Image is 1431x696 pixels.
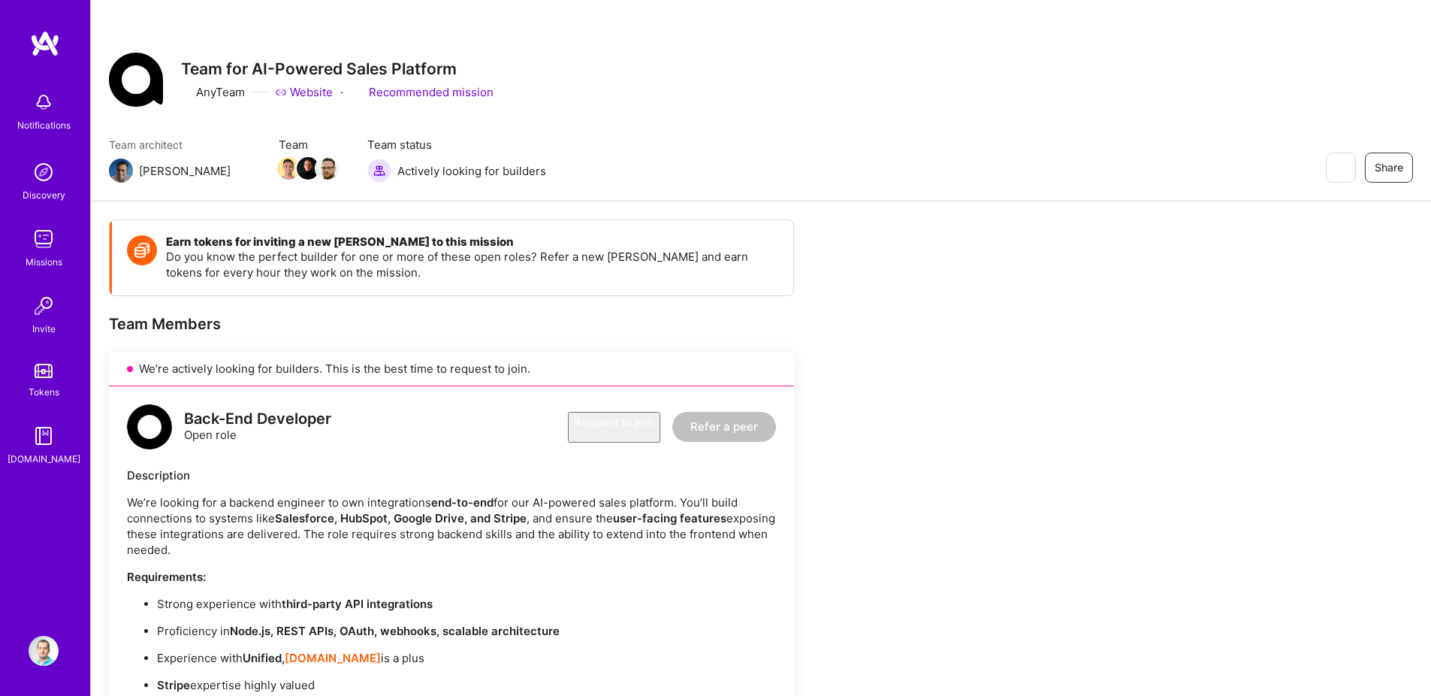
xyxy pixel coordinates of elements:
img: logo [30,30,60,57]
span: Actively looking for builders [397,163,546,179]
img: Token icon [127,235,157,265]
span: Team status [367,137,546,153]
div: [DOMAIN_NAME] [8,451,80,467]
img: Team Architect [109,159,133,183]
strong: Node.js, REST APIs, OAuth, webhooks, scalable architecture [230,624,560,638]
i: icon EyeClosed [1334,162,1346,174]
div: Open role [184,411,331,443]
div: Tokens [29,384,59,400]
div: Back-End Developer [184,411,331,427]
button: Share [1365,153,1413,183]
div: Recommended mission [351,84,494,100]
div: · [340,84,343,100]
span: Team [279,137,337,153]
img: Team Member Avatar [277,157,300,180]
strong: Unified, [243,651,285,665]
div: Discovery [23,187,65,203]
span: Team architect [109,137,249,153]
div: AnyTeam [181,84,245,100]
h4: Earn tokens for inviting a new [PERSON_NAME] to this mission [166,235,778,249]
div: Description [127,468,776,483]
img: Actively looking for builders [367,159,391,183]
p: Experience with is a plus [157,650,776,666]
i: icon CompanyGray [181,86,193,98]
a: [DOMAIN_NAME] [285,651,381,665]
button: Request to join [568,412,660,443]
img: guide book [29,421,59,451]
div: Invite [32,321,56,337]
strong: user-facing features [613,511,726,525]
p: Do you know the perfect builder for one or more of these open roles? Refer a new [PERSON_NAME] an... [166,249,778,280]
div: [PERSON_NAME] [139,163,231,179]
a: Team Member Avatar [298,156,318,181]
button: Refer a peer [672,412,776,442]
a: User Avatar [25,636,62,666]
img: bell [29,87,59,117]
img: tokens [35,364,53,378]
strong: Stripe [157,678,190,692]
img: discovery [29,157,59,187]
i: icon Mail [237,165,249,177]
img: Team Member Avatar [316,157,339,180]
img: teamwork [29,224,59,254]
strong: end-to-end [431,495,494,510]
div: We’re actively looking for builders. This is the best time to request to join. [109,352,794,386]
strong: Requirements: [127,570,206,584]
div: Missions [26,254,62,270]
img: logo [127,404,172,449]
h3: Team for AI-Powered Sales Platform [181,59,494,78]
img: User Avatar [29,636,59,666]
a: Team Member Avatar [279,156,298,181]
img: Team Member Avatar [297,157,319,180]
p: expertise highly valued [157,677,776,693]
strong: third-party API integrations [282,597,433,611]
div: Team Members [109,314,794,334]
i: icon PurpleRibbon [351,86,363,98]
p: Proficiency in [157,623,776,639]
strong: Salesforce, HubSpot, Google Drive, and Stripe [275,511,527,525]
span: Share [1375,160,1403,175]
a: Website [275,84,333,100]
img: Company Logo [109,53,163,107]
p: We’re looking for a backend engineer to own integrations for our AI-powered sales platform. You’l... [127,495,776,558]
img: Invite [29,291,59,321]
a: Team Member Avatar [318,156,337,181]
div: Notifications [17,117,71,133]
p: Strong experience with [157,596,776,612]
